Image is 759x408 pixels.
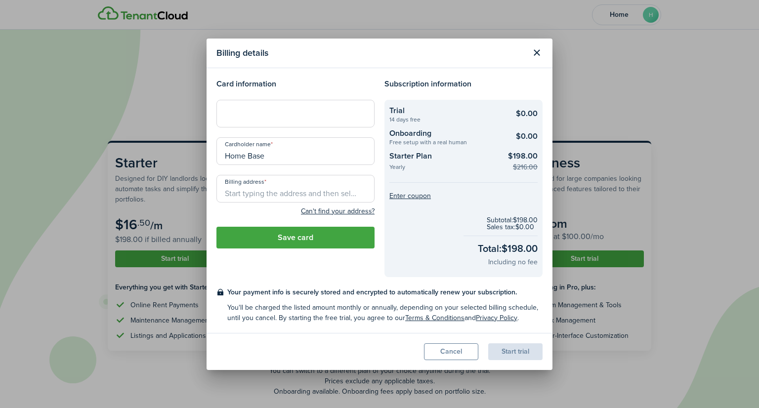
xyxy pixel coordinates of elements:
button: Cancel [424,343,478,360]
input: Start typing the address and then select from the dropdown [216,175,375,203]
checkout-subtotal-item: Subtotal: $198.00 [487,217,538,224]
button: Enter coupon [389,193,431,200]
checkout-summary-item-title: Onboarding [389,127,501,139]
checkout-subtotal-item: Sales tax: $0.00 [487,224,538,231]
checkout-total-secondary: Including no fee [488,257,538,267]
checkout-summary-item-main-price: $198.00 [508,150,538,162]
a: Privacy Policy [476,313,517,323]
checkout-summary-item-description: 14 days free [389,117,501,122]
checkout-summary-item-description: Free setup with a real human [389,139,501,145]
checkout-terms-main: Your payment info is securely stored and encrypted to automatically renew your subscription. [227,287,543,297]
checkout-summary-item-title: Starter Plan [389,150,501,164]
modal-title: Billing details [216,43,526,63]
iframe: Secure card payment input frame [223,109,368,118]
h4: Subscription information [384,78,543,90]
a: Terms & Conditions [405,313,464,323]
button: Save card [216,227,375,248]
button: Can't find your address? [301,206,375,216]
checkout-total-main: Total: $198.00 [478,241,538,256]
button: Close modal [528,44,545,61]
checkout-summary-item-main-price: $0.00 [516,108,538,120]
checkout-summary-item-description: Yearly [389,164,501,172]
checkout-summary-item-main-price: $0.00 [516,130,538,142]
checkout-terms-secondary: You'll be charged the listed amount monthly or annually, depending on your selected billing sched... [227,302,543,323]
h4: Card information [216,78,375,90]
checkout-summary-item-old-price: $216.00 [513,162,538,172]
checkout-summary-item-title: Trial [389,105,501,117]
